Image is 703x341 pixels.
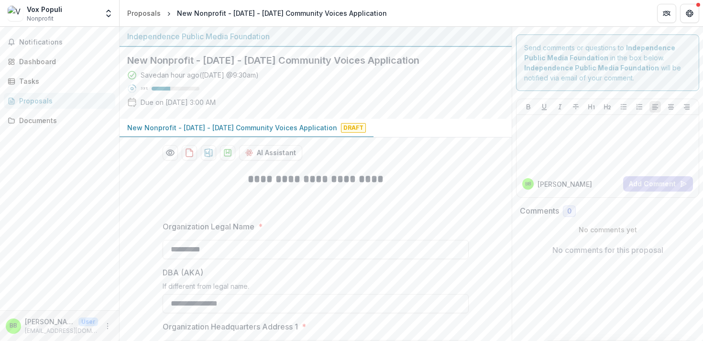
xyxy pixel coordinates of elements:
div: If different from legal name. [163,282,469,294]
button: Preview 31f06b6b-1e0b-4dff-bcf3-ca638e8ee24b-0.pdf [163,145,178,160]
p: User [78,318,98,326]
a: Dashboard [4,54,115,69]
h2: New Nonprofit - [DATE] - [DATE] Community Voices Application [127,55,489,66]
a: Proposals [4,93,115,109]
span: Nonprofit [27,14,54,23]
h2: Comments [520,206,559,216]
p: Organization Headquarters Address 1 [163,321,298,332]
button: AI Assistant [239,145,302,160]
div: Proposals [127,8,161,18]
strong: Independence Public Media Foundation [524,64,659,72]
img: Vox Populi [8,6,23,21]
button: Underline [538,101,550,113]
p: New Nonprofit - [DATE] - [DATE] Community Voices Application [127,123,337,133]
button: Notifications [4,34,115,50]
button: Open entity switcher [102,4,115,23]
button: download-proposal [220,145,235,160]
p: No comments for this proposal [552,244,663,256]
a: Proposals [123,6,165,20]
div: Saved an hour ago ( [DATE] @ 9:30am ) [141,70,259,80]
p: Due on [DATE] 3:00 AM [141,97,216,107]
button: More [102,320,113,332]
span: Notifications [19,38,111,46]
button: Bold [523,101,534,113]
button: Get Help [680,4,699,23]
div: Vox Populi [27,4,62,14]
div: Independence Public Media Foundation [127,31,504,42]
button: Partners [657,4,676,23]
p: [PERSON_NAME] [25,317,75,327]
div: Blanche Brown [10,323,17,329]
p: [EMAIL_ADDRESS][DOMAIN_NAME] [25,327,98,335]
button: Ordered List [634,101,645,113]
button: Bullet List [618,101,629,113]
a: Tasks [4,73,115,89]
p: Organization Legal Name [163,221,254,232]
button: Align Right [681,101,692,113]
span: Draft [341,123,366,133]
button: Align Left [649,101,661,113]
button: Italicize [554,101,566,113]
button: download-proposal [182,145,197,160]
div: New Nonprofit - [DATE] - [DATE] Community Voices Application [177,8,387,18]
div: Blanche Brown [525,182,531,186]
p: No comments yet [520,225,695,235]
button: Heading 1 [586,101,597,113]
p: [PERSON_NAME] [538,179,592,189]
span: 0 [567,207,571,216]
div: Documents [19,115,108,125]
div: Send comments or questions to in the box below. will be notified via email of your comment. [516,34,699,91]
p: 39 % [141,85,148,92]
div: Tasks [19,76,108,86]
p: DBA (AKA) [163,267,203,278]
div: Proposals [19,96,108,106]
button: Add Comment [623,176,693,192]
button: download-proposal [201,145,216,160]
button: Align Center [665,101,677,113]
a: Documents [4,113,115,128]
button: Strike [570,101,582,113]
nav: breadcrumb [123,6,391,20]
div: Dashboard [19,57,108,67]
button: Heading 2 [602,101,613,113]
